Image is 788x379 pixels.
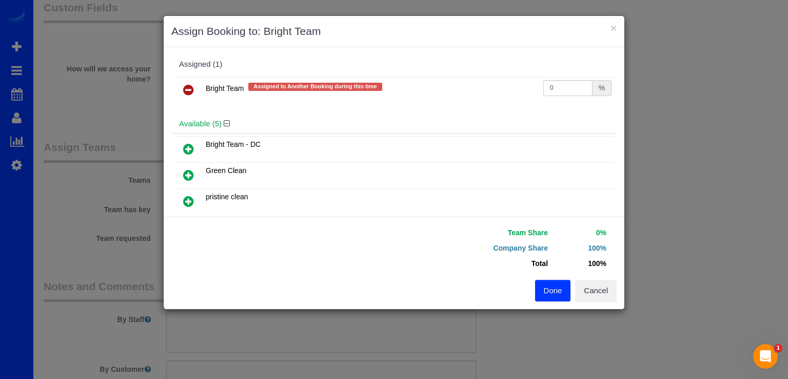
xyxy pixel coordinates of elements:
div: Assigned (1) [179,60,609,69]
span: 1 [774,344,782,352]
td: 0% [550,225,609,240]
iframe: Intercom live chat [753,344,778,369]
span: Green Clean [206,166,246,175]
td: Company Share [402,240,550,256]
td: Team Share [402,225,550,240]
div: % [593,80,612,96]
h3: Assign Booking to: Bright Team [171,24,617,39]
span: Assigned to Another Booking during this time [248,83,382,91]
span: pristine clean [206,193,248,201]
button: Cancel [575,280,617,301]
button: Done [535,280,571,301]
span: Bright Team [206,84,244,92]
td: Total [402,256,550,271]
td: 100% [550,256,609,271]
h4: Available (5) [179,120,609,128]
button: × [610,23,617,33]
td: 100% [550,240,609,256]
span: Bright Team - DC [206,140,261,148]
